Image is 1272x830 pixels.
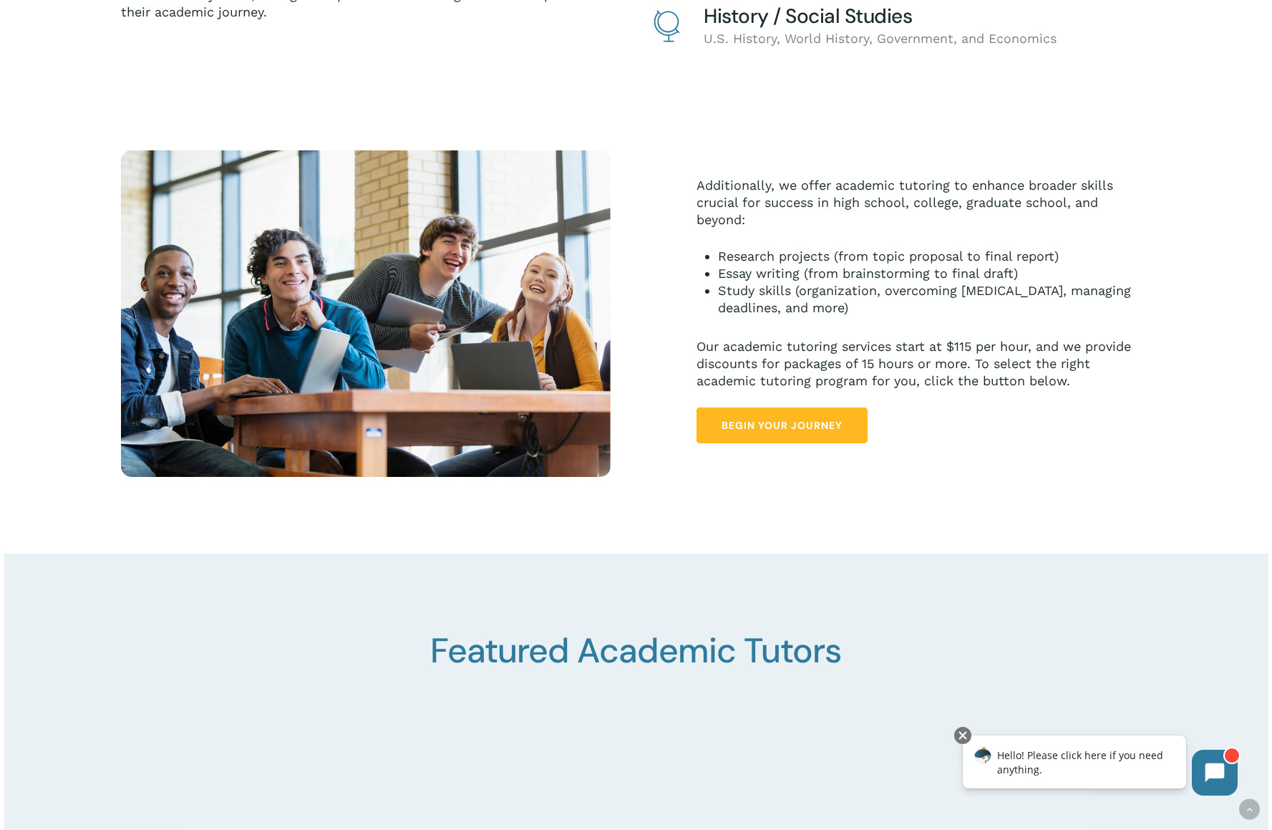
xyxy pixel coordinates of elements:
[704,6,1176,47] div: U.S. History, World History, Government, and Economics
[718,265,1151,282] li: Essay writing (from brainstorming to final draft)
[718,248,1151,265] li: Research projects (from topic proposal to final report)
[430,628,842,673] span: Featured Academic Tutors
[718,282,1151,317] li: Study skills (organization, overcoming [MEDICAL_DATA], managing deadlines, and more)
[704,6,1176,27] h4: History / Social Studies
[696,338,1151,390] p: Our academic tutoring services start at $115 per hour, and we provide discounts for packages of 1...
[722,418,843,433] span: Begin Your Journey
[696,407,868,443] a: Begin Your Journey
[696,177,1151,248] p: Additionally, we offer academic tutoring to enhance broader skills crucial for success in high sc...
[121,150,611,477] img: Study Groups 21
[948,724,1252,810] iframe: Chatbot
